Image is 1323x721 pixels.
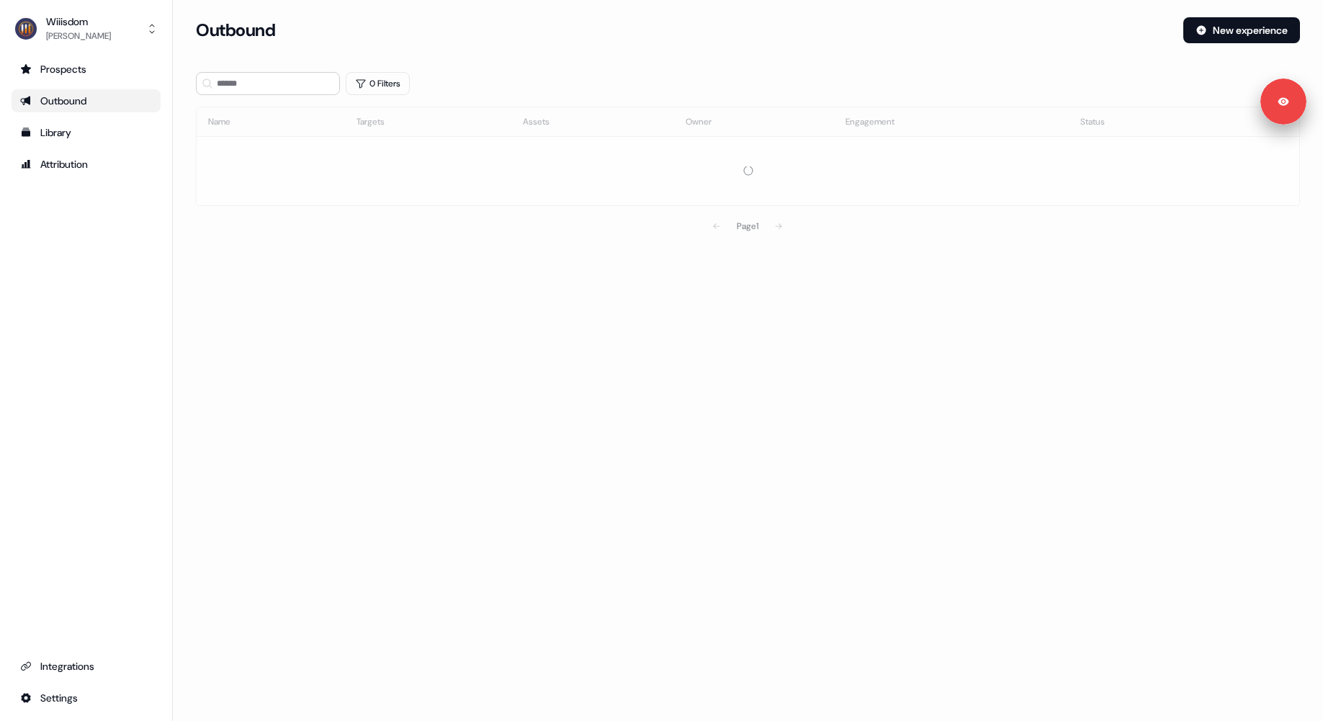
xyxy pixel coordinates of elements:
[20,157,152,171] div: Attribution
[20,659,152,673] div: Integrations
[12,655,161,678] a: Go to integrations
[46,14,111,29] div: Wiiisdom
[12,153,161,176] a: Go to attribution
[196,19,275,41] h3: Outbound
[12,121,161,144] a: Go to templates
[20,691,152,705] div: Settings
[346,72,410,95] button: 0 Filters
[12,686,161,709] a: Go to integrations
[20,94,152,108] div: Outbound
[1183,17,1300,43] button: New experience
[20,62,152,76] div: Prospects
[12,58,161,81] a: Go to prospects
[20,125,152,140] div: Library
[46,29,111,43] div: [PERSON_NAME]
[12,12,161,46] button: Wiiisdom[PERSON_NAME]
[12,89,161,112] a: Go to outbound experience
